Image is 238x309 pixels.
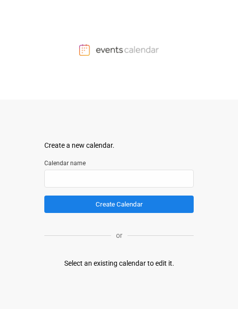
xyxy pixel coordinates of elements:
[44,140,194,151] div: Create a new calendar.
[111,230,127,241] p: or
[64,258,174,269] div: Select an existing calendar to edit it.
[44,196,194,213] button: Create Calendar
[79,44,159,56] img: Events Calendar
[44,159,194,168] label: Calendar name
